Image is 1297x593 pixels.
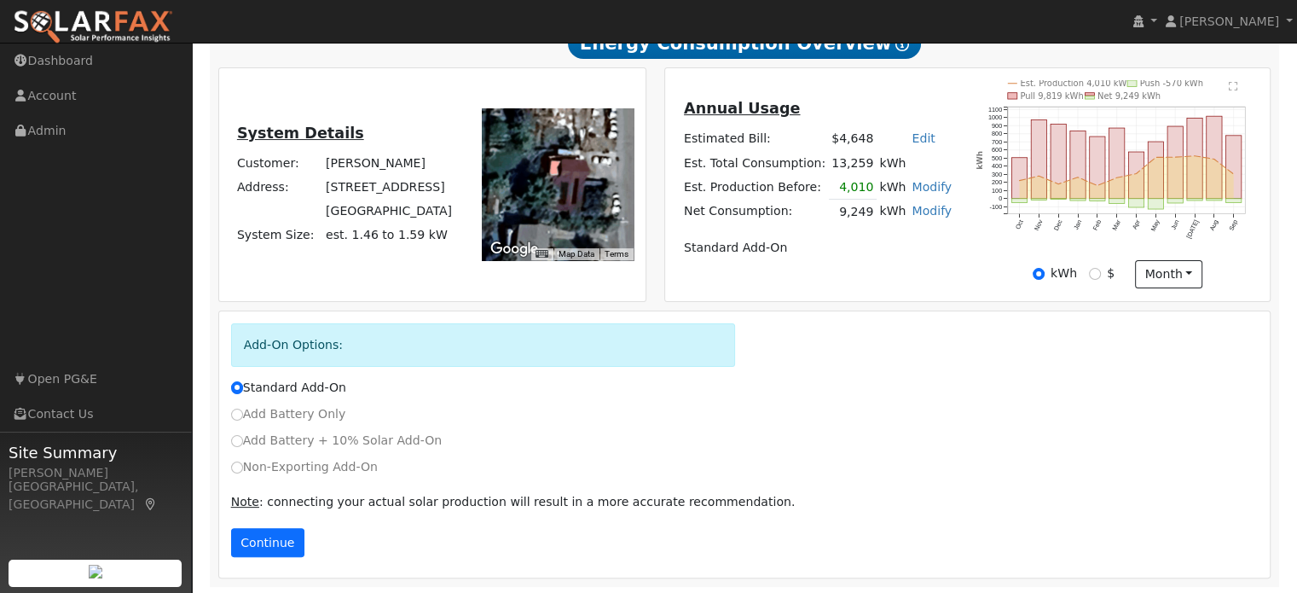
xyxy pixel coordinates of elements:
u: Annual Usage [684,100,800,117]
rect: onclick="" [1011,199,1027,203]
text: 600 [992,146,1002,154]
rect: onclick="" [1148,142,1163,199]
td: Customer: [234,152,322,176]
input: Add Battery + 10% Solar Add-On [231,435,243,447]
a: Edit [912,131,935,145]
td: $4,648 [829,127,877,151]
text: 1100 [988,106,1002,113]
text: Nov [1033,218,1045,232]
label: Add Battery + 10% Solar Add-On [231,432,443,450]
label: Add Battery Only [231,405,346,423]
text: 200 [992,178,1002,186]
circle: onclick="" [1232,173,1235,176]
circle: onclick="" [1115,177,1118,179]
text: Push -570 kWh [1140,78,1203,88]
rect: onclick="" [1167,126,1183,199]
a: Terms (opens in new tab) [605,249,628,259]
button: Keyboard shortcuts [536,248,547,260]
circle: onclick="" [1057,183,1060,185]
text: 1000 [988,113,1002,121]
td: Address: [234,176,322,200]
rect: onclick="" [1031,199,1046,201]
text: Pull 9,819 kWh [1021,91,1084,101]
a: Modify [912,204,952,218]
td: System Size [322,224,455,247]
text: May [1149,218,1161,233]
rect: onclick="" [1187,199,1202,201]
input: Non-Exporting Add-On [231,462,243,474]
circle: onclick="" [1174,156,1177,159]
a: Modify [912,180,952,194]
rect: onclick="" [1031,120,1046,199]
text: Sep [1228,218,1240,232]
td: Est. Production Before: [680,175,828,200]
text: [DATE] [1185,218,1201,240]
rect: onclick="" [1051,199,1066,200]
rect: onclick="" [1070,131,1086,199]
td: System Size: [234,224,322,247]
text: Dec [1052,218,1064,232]
circle: onclick="" [1018,179,1021,182]
text: Est. Production 4,010 kWh [1021,78,1132,88]
rect: onclick="" [1129,152,1144,199]
a: Map [143,497,159,511]
input: kWh [1033,268,1045,280]
text: Mar [1111,218,1123,232]
div: Add-On Options: [231,323,736,367]
td: Estimated Bill: [680,127,828,151]
text: 400 [992,162,1002,170]
text: kWh [976,151,985,170]
rect: onclick="" [1226,199,1242,203]
td: kWh [877,175,909,200]
circle: onclick="" [1155,156,1157,159]
circle: onclick="" [1135,172,1138,175]
circle: onclick="" [1038,175,1040,177]
td: Est. Total Consumption: [680,151,828,175]
img: Google [486,238,542,260]
text: 500 [992,154,1002,162]
div: [PERSON_NAME] [9,464,182,482]
img: SolarFax [13,9,173,45]
text: 100 [992,187,1002,195]
rect: onclick="" [1207,116,1222,199]
td: kWh [877,200,909,224]
text: 800 [992,130,1002,137]
text: Feb [1091,218,1103,231]
rect: onclick="" [1167,199,1183,203]
img: retrieve [89,565,102,578]
rect: onclick="" [1011,158,1027,199]
label: Non-Exporting Add-On [231,458,378,476]
u: Note [231,495,259,509]
rect: onclick="" [1051,125,1066,199]
td: 4,010 [829,175,877,200]
text: 900 [992,122,1002,130]
button: Map Data [559,248,594,260]
input: Standard Add-On [231,381,243,393]
text: Jan [1072,218,1083,231]
rect: onclick="" [1129,199,1144,207]
div: [GEOGRAPHIC_DATA], [GEOGRAPHIC_DATA] [9,478,182,514]
text: Oct [1014,218,1025,230]
text: 300 [992,171,1002,178]
circle: onclick="" [1213,158,1216,160]
text: 0 [999,195,1002,202]
text: Apr [1131,218,1142,231]
i: Show Help [895,38,909,51]
rect: onclick="" [1207,199,1222,201]
td: Standard Add-On [680,236,954,260]
td: [STREET_ADDRESS] [322,176,455,200]
span: [PERSON_NAME] [1179,15,1279,28]
td: 13,259 [829,151,877,175]
span: : connecting your actual solar production will result in a more accurate recommendation. [231,495,796,509]
circle: onclick="" [1194,154,1196,157]
rect: onclick="" [1070,199,1086,201]
text:  [1229,81,1238,91]
button: month [1135,260,1202,289]
td: [GEOGRAPHIC_DATA] [322,200,455,224]
rect: onclick="" [1226,136,1242,199]
label: Standard Add-On [231,379,346,397]
circle: onclick="" [1077,176,1080,178]
label: $ [1107,265,1115,282]
u: System Details [237,125,364,142]
rect: onclick="" [1148,199,1163,209]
